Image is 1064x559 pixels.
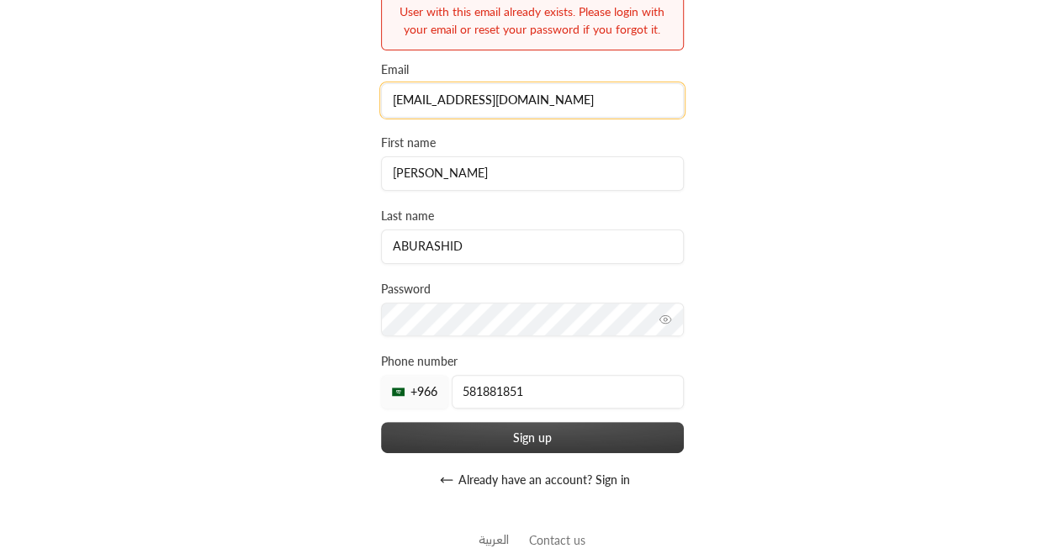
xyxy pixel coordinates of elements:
label: First name [381,134,436,151]
button: toggle password visibility [652,306,679,333]
label: Phone number [381,353,458,370]
label: Last name [381,208,434,224]
div: +966 [381,375,448,409]
button: Sign up [381,422,684,453]
a: العربية [479,524,509,555]
div: User with this email already exists. Please login with your email or reset your password if you f... [393,3,672,39]
button: Contact us [529,531,585,549]
a: Contact us [529,533,585,547]
label: Email [381,61,409,78]
label: Password [381,281,431,298]
button: Already have an account? Sign in [381,463,684,497]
